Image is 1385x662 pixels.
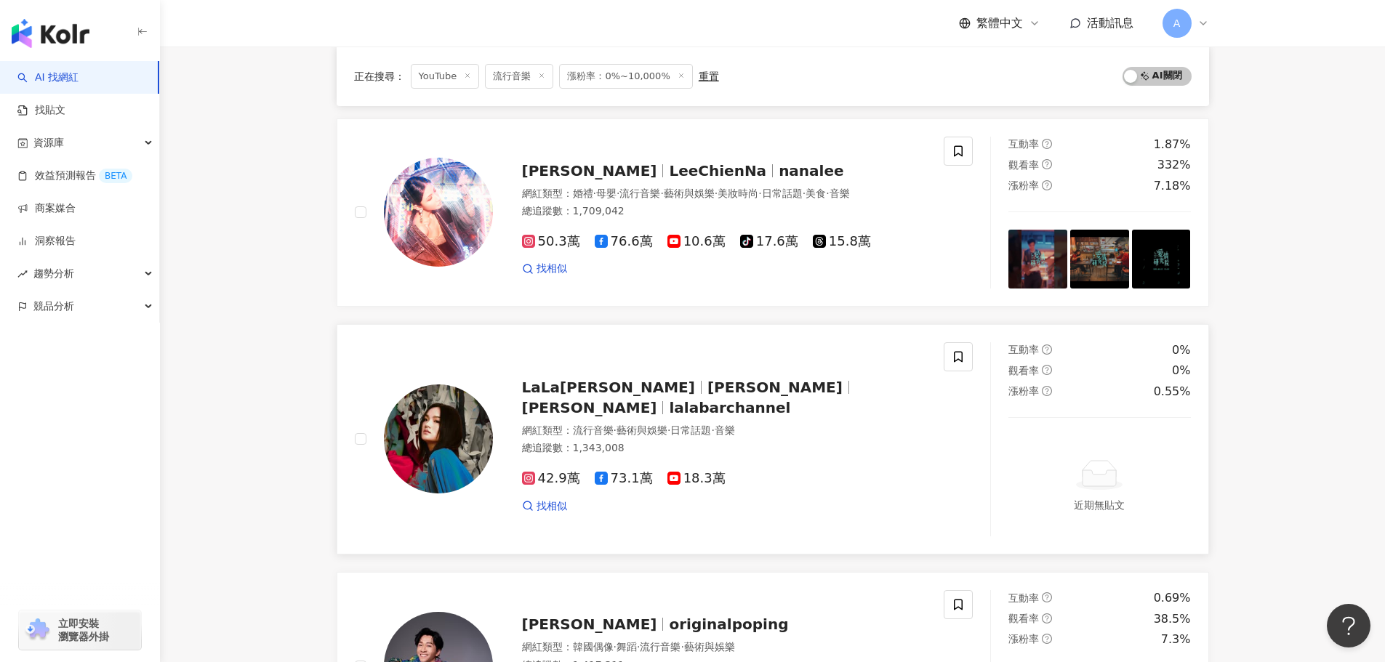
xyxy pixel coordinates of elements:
[1042,613,1052,623] span: question-circle
[1161,631,1191,647] div: 7.3%
[573,424,614,436] span: 流行音樂
[17,234,76,249] a: 洞察報告
[1042,139,1052,149] span: question-circle
[522,399,657,416] span: [PERSON_NAME]
[1042,386,1052,396] span: question-circle
[1154,590,1191,606] div: 0.69%
[1157,157,1191,173] div: 332%
[33,126,64,159] span: 資源庫
[17,169,132,183] a: 效益預測報告BETA
[803,187,806,199] span: ·
[1008,159,1039,171] span: 觀看率
[617,641,637,653] span: 舞蹈
[33,290,74,323] span: 競品分析
[596,187,617,199] span: 母嬰
[33,257,74,290] span: 趨勢分析
[1132,230,1191,288] img: post-image
[411,64,480,89] span: YouTube
[806,187,826,199] span: 美食
[669,399,790,416] span: lalabarchannel
[1154,137,1191,153] div: 1.87%
[976,15,1023,31] span: 繁體中文
[559,64,692,89] span: 漲粉率：0%~10,000%
[826,187,829,199] span: ·
[667,424,670,436] span: ·
[684,641,735,653] span: 藝術與娛樂
[595,234,653,249] span: 76.6萬
[573,641,614,653] span: 韓國偶像
[1087,16,1133,30] span: 活動訊息
[23,618,52,642] img: chrome extension
[573,187,593,199] span: 婚禮
[522,471,580,486] span: 42.9萬
[522,187,927,201] div: 網紅類型 ：
[1042,634,1052,644] span: question-circle
[758,187,761,199] span: ·
[593,187,596,199] span: ·
[522,615,657,633] span: [PERSON_NAME]
[384,384,493,493] img: KOL Avatar
[617,424,667,436] span: 藝術與娛樂
[384,158,493,267] img: KOL Avatar
[522,424,927,438] div: 網紅類型 ：
[1008,230,1067,288] img: post-image
[1008,633,1039,645] span: 漲粉率
[17,269,28,279] span: rise
[614,424,617,436] span: ·
[522,262,567,276] a: 找相似
[1008,344,1039,355] span: 互動率
[715,424,735,436] span: 音樂
[19,610,141,650] a: chrome extension立即安裝 瀏覽器外掛
[1327,604,1370,647] iframe: Help Scout Beacon - Open
[522,441,927,456] div: 總追蹤數 ： 1,343,008
[681,641,683,653] span: ·
[1042,365,1052,375] span: question-circle
[1042,592,1052,602] span: question-circle
[670,424,711,436] span: 日常話題
[813,234,871,249] span: 15.8萬
[1074,497,1125,513] div: 近期無貼文
[12,19,89,48] img: logo
[337,324,1209,554] a: KOL AvatarLaLa[PERSON_NAME][PERSON_NAME][PERSON_NAME]lalabarchannel網紅類型：流行音樂·藝術與娛樂·日常話題·音樂總追蹤數：1,...
[779,162,843,179] span: nanalee
[522,162,657,179] span: [PERSON_NAME]
[595,471,653,486] span: 73.1萬
[58,617,109,643] span: 立即安裝 瀏覽器外掛
[537,262,567,276] span: 找相似
[640,641,681,653] span: 流行音樂
[17,103,65,118] a: 找貼文
[707,379,843,396] span: [PERSON_NAME]
[1008,385,1039,397] span: 漲粉率
[619,187,660,199] span: 流行音樂
[830,187,850,199] span: 音樂
[718,187,758,199] span: 美妝時尚
[522,234,580,249] span: 50.3萬
[660,187,663,199] span: ·
[614,641,617,653] span: ·
[1008,592,1039,604] span: 互動率
[354,70,405,82] span: 正在搜尋 ：
[1154,611,1191,627] div: 38.5%
[522,499,567,514] a: 找相似
[762,187,803,199] span: 日常話題
[667,471,726,486] span: 18.3萬
[664,187,715,199] span: 藝術與娛樂
[1042,159,1052,169] span: question-circle
[667,234,726,249] span: 10.6萬
[1008,365,1039,376] span: 觀看率
[669,615,788,633] span: originalpoping
[637,641,640,653] span: ·
[699,70,719,82] div: 重置
[1070,230,1129,288] img: post-image
[522,640,927,655] div: 網紅類型 ：
[1042,180,1052,190] span: question-circle
[669,162,766,179] span: LeeChienNa
[1008,179,1039,191] span: 漲粉率
[1172,342,1190,358] div: 0%
[1154,384,1191,400] div: 0.55%
[337,118,1209,307] a: KOL Avatar[PERSON_NAME]LeeChienNananalee網紅類型：婚禮·母嬰·流行音樂·藝術與娛樂·美妝時尚·日常話題·美食·音樂總追蹤數：1,709,04250.3萬7...
[537,499,567,514] span: 找相似
[711,424,714,436] span: ·
[715,187,718,199] span: ·
[1172,363,1190,379] div: 0%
